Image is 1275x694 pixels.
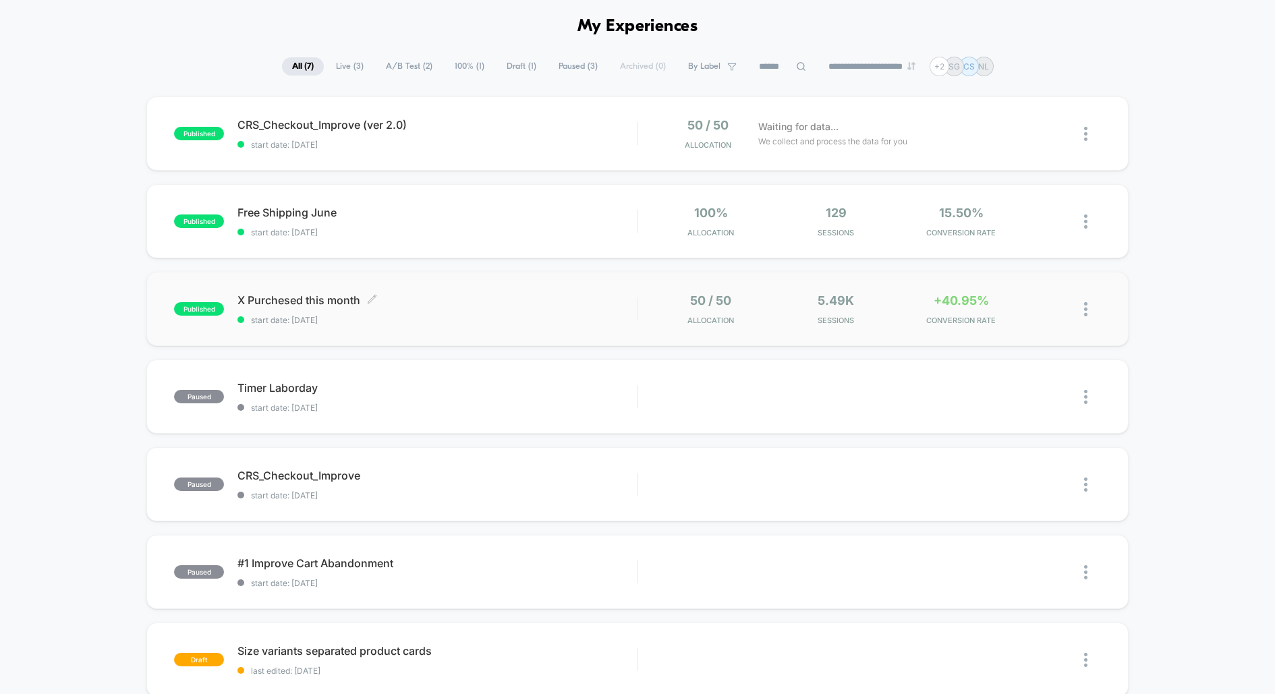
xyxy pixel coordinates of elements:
[237,469,637,482] span: CRS_Checkout_Improve
[497,57,546,76] span: Draft ( 1 )
[818,293,854,308] span: 5.49k
[174,127,224,140] span: published
[282,57,324,76] span: All ( 7 )
[174,214,224,228] span: published
[776,316,895,325] span: Sessions
[174,390,224,403] span: paused
[326,57,374,76] span: Live ( 3 )
[376,57,443,76] span: A/B Test ( 2 )
[685,140,731,150] span: Allocation
[1084,214,1087,229] img: close
[237,644,637,658] span: Size variants separated product cards
[237,666,637,676] span: last edited: [DATE]
[907,62,915,70] img: end
[237,556,637,570] span: #1 Improve Cart Abandonment
[687,228,734,237] span: Allocation
[978,61,989,71] p: NL
[934,293,989,308] span: +40.95%
[237,140,637,150] span: start date: [DATE]
[577,17,698,36] h1: My Experiences
[902,316,1021,325] span: CONVERSION RATE
[174,478,224,491] span: paused
[174,565,224,579] span: paused
[174,302,224,316] span: published
[237,315,637,325] span: start date: [DATE]
[237,490,637,500] span: start date: [DATE]
[948,61,960,71] p: SG
[690,293,731,308] span: 50 / 50
[1084,390,1087,404] img: close
[776,228,895,237] span: Sessions
[688,61,720,71] span: By Label
[548,57,608,76] span: Paused ( 3 )
[1084,653,1087,667] img: close
[237,227,637,237] span: start date: [DATE]
[237,578,637,588] span: start date: [DATE]
[1084,127,1087,141] img: close
[237,381,637,395] span: Timer Laborday
[902,228,1021,237] span: CONVERSION RATE
[963,61,975,71] p: CS
[930,57,949,76] div: + 2
[237,293,637,307] span: X Purchesed this month
[687,118,729,132] span: 50 / 50
[939,206,984,220] span: 15.50%
[694,206,728,220] span: 100%
[1084,302,1087,316] img: close
[237,206,637,219] span: Free Shipping June
[445,57,494,76] span: 100% ( 1 )
[174,653,224,666] span: draft
[237,118,637,132] span: CRS_Checkout_Improve (ver 2.0)
[826,206,847,220] span: 129
[758,135,907,148] span: We collect and process the data for you
[237,403,637,413] span: start date: [DATE]
[687,316,734,325] span: Allocation
[1084,478,1087,492] img: close
[758,119,839,134] span: Waiting for data...
[1084,565,1087,579] img: close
